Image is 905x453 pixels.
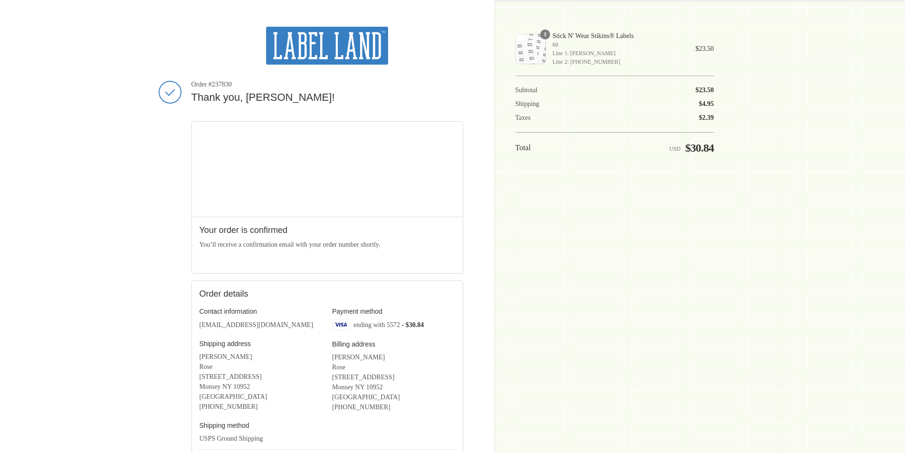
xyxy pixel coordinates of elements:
address: [PERSON_NAME] Rose [STREET_ADDRESS] Monsey NY 10952 [GEOGRAPHIC_DATA] ‎[PHONE_NUMBER] [200,352,323,412]
th: Subtotal [515,86,576,95]
address: [PERSON_NAME] Rose [STREET_ADDRESS] Monsey NY 10952 [GEOGRAPHIC_DATA] ‎[PHONE_NUMBER] [332,352,455,412]
span: $23.50 [695,87,714,94]
span: Stick N' Wear Stikins® Labels [553,32,682,40]
h3: Payment method [332,307,455,316]
span: - $30.84 [402,321,424,328]
span: Shipping [515,100,540,107]
span: $4.95 [699,100,714,107]
h2: Order details [200,289,327,299]
h3: Contact information [200,307,323,316]
span: $30.84 [685,142,714,154]
bdo: [EMAIL_ADDRESS][DOMAIN_NAME] [200,321,314,328]
span: Order #237830 [191,80,463,89]
p: You’ll receive a confirmation email with your order number shortly. [200,240,455,250]
span: 60 [553,40,682,49]
th: Taxes [515,108,576,122]
h3: Shipping address [200,339,323,348]
h3: Billing address [332,340,455,348]
p: USPS Ground Shipping [200,434,323,443]
img: Stick N' Wear Stikins® Labels - 60 [515,34,546,64]
h3: Shipping method [200,421,323,430]
span: ending with 5572 [353,321,400,328]
img: Label Land [266,27,388,65]
h2: Thank you, [PERSON_NAME]! [191,91,463,105]
span: $2.39 [699,114,714,121]
span: $23.50 [695,45,714,52]
span: Total [515,144,531,152]
span: Line 1: [PERSON_NAME] [553,49,682,58]
h2: Your order is confirmed [200,225,455,236]
span: 1 [540,29,550,39]
span: Line 2: [PHONE_NUMBER] [553,58,682,66]
span: USD [669,145,681,152]
iframe: Google map displaying pin point of shipping address: Monsey, New York [192,122,463,217]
